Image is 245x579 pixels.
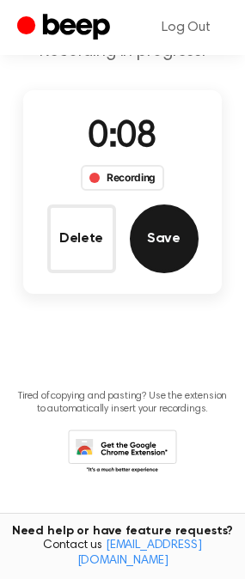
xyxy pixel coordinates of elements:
p: Tired of copying and pasting? Use the extension to automatically insert your recordings. [14,390,231,416]
span: Contact us [10,539,235,569]
a: [EMAIL_ADDRESS][DOMAIN_NAME] [77,539,202,567]
span: 0:08 [88,119,156,155]
button: Save Audio Record [130,204,199,273]
a: Log Out [144,7,228,48]
a: Beep [17,11,114,45]
div: Recording [81,165,164,191]
button: Delete Audio Record [47,204,116,273]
